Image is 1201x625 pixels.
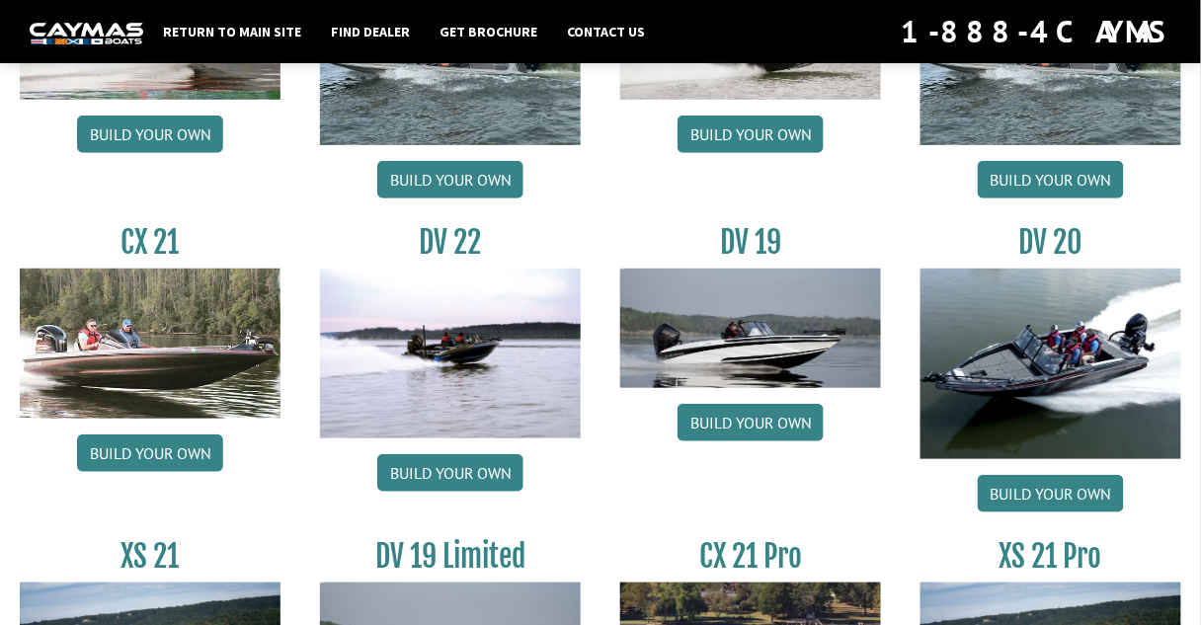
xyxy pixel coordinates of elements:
[20,538,280,575] h3: XS 21
[557,19,655,44] a: Contact Us
[377,161,523,198] a: Build your own
[20,269,280,419] img: CX21_thumb.jpg
[678,116,824,153] a: Build your own
[377,454,523,492] a: Build your own
[678,404,824,441] a: Build your own
[921,224,1181,261] h3: DV 20
[620,538,881,575] h3: CX 21 Pro
[320,224,581,261] h3: DV 22
[77,116,223,153] a: Build your own
[978,161,1124,198] a: Build your own
[30,23,143,43] img: white-logo-c9c8dbefe5ff5ceceb0f0178aa75bf4bb51f6bca0971e226c86eb53dfe498488.png
[20,224,280,261] h3: CX 21
[901,10,1171,53] div: 1-888-4CAYMAS
[620,224,881,261] h3: DV 19
[921,538,1181,575] h3: XS 21 Pro
[921,269,1181,458] img: DV_20_from_website_for_caymas_connect.png
[320,538,581,575] h3: DV 19 Limited
[320,269,581,438] img: DV22_original_motor_cropped_for_caymas_connect.jpg
[153,19,311,44] a: Return to main site
[620,269,881,388] img: dv-19-ban_from_website_for_caymas_connect.png
[321,19,420,44] a: Find Dealer
[978,475,1124,512] a: Build your own
[430,19,547,44] a: Get Brochure
[77,434,223,472] a: Build your own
